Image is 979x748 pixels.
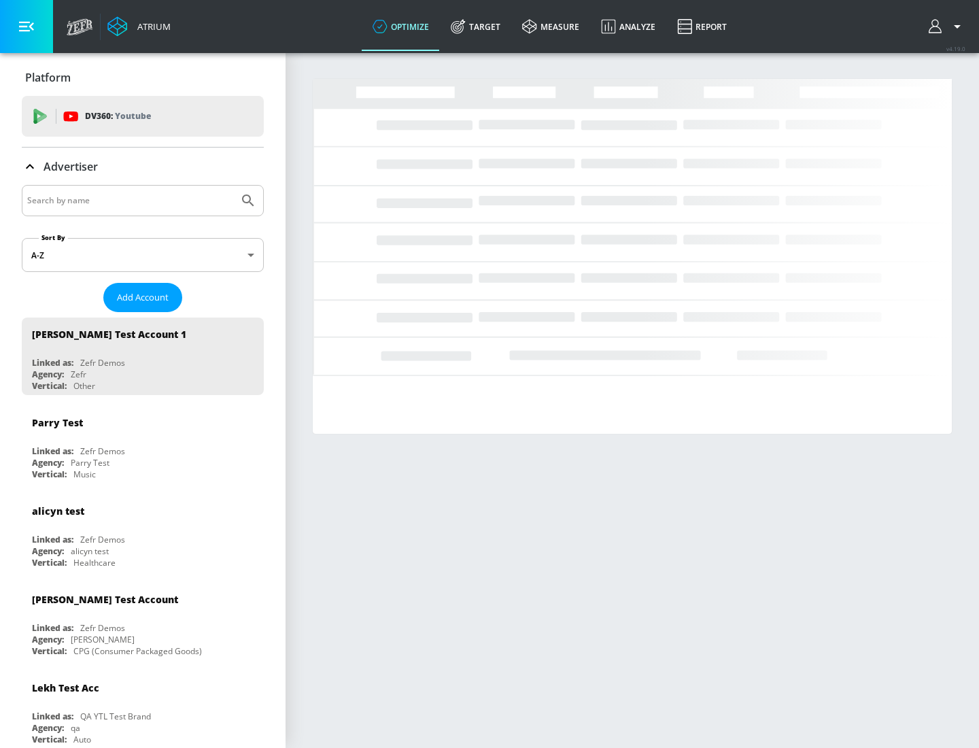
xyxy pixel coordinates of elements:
[71,457,109,469] div: Parry Test
[32,681,99,694] div: Lekh Test Acc
[132,20,171,33] div: Atrium
[32,416,83,429] div: Parry Test
[32,711,73,722] div: Linked as:
[32,380,67,392] div: Vertical:
[22,318,264,395] div: [PERSON_NAME] Test Account 1Linked as:Zefr DemosAgency:ZefrVertical:Other
[71,722,80,734] div: qa
[32,622,73,634] div: Linked as:
[22,238,264,272] div: A-Z
[80,622,125,634] div: Zefr Demos
[80,445,125,457] div: Zefr Demos
[80,357,125,369] div: Zefr Demos
[80,534,125,545] div: Zefr Demos
[32,357,73,369] div: Linked as:
[103,283,182,312] button: Add Account
[71,545,109,557] div: alicyn test
[32,457,64,469] div: Agency:
[666,2,738,51] a: Report
[32,734,67,745] div: Vertical:
[107,16,171,37] a: Atrium
[73,645,202,657] div: CPG (Consumer Packaged Goods)
[73,469,96,480] div: Music
[946,45,965,52] span: v 4.19.0
[73,380,95,392] div: Other
[80,711,151,722] div: QA YTL Test Brand
[22,58,264,97] div: Platform
[22,494,264,572] div: alicyn testLinked as:Zefr DemosAgency:alicyn testVertical:Healthcare
[440,2,511,51] a: Target
[71,634,135,645] div: [PERSON_NAME]
[362,2,440,51] a: optimize
[22,96,264,137] div: DV360: Youtube
[511,2,590,51] a: measure
[32,469,67,480] div: Vertical:
[22,583,264,660] div: [PERSON_NAME] Test AccountLinked as:Zefr DemosAgency:[PERSON_NAME]Vertical:CPG (Consumer Packaged...
[590,2,666,51] a: Analyze
[32,545,64,557] div: Agency:
[32,593,178,606] div: [PERSON_NAME] Test Account
[27,192,233,209] input: Search by name
[22,406,264,483] div: Parry TestLinked as:Zefr DemosAgency:Parry TestVertical:Music
[32,722,64,734] div: Agency:
[32,328,186,341] div: [PERSON_NAME] Test Account 1
[117,290,169,305] span: Add Account
[73,557,116,568] div: Healthcare
[32,445,73,457] div: Linked as:
[85,109,151,124] p: DV360:
[25,70,71,85] p: Platform
[32,634,64,645] div: Agency:
[115,109,151,123] p: Youtube
[22,148,264,186] div: Advertiser
[32,534,73,545] div: Linked as:
[44,159,98,174] p: Advertiser
[71,369,86,380] div: Zefr
[39,233,68,242] label: Sort By
[73,734,91,745] div: Auto
[32,505,84,517] div: alicyn test
[32,369,64,380] div: Agency:
[32,557,67,568] div: Vertical:
[32,645,67,657] div: Vertical:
